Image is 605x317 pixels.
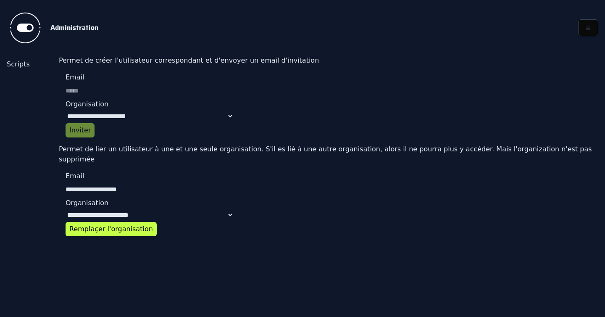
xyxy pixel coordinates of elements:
[59,144,605,164] p: Permet de lier un utilisateur à une et une seule organisation. S'il es lié à une autre organisati...
[66,198,234,208] label: Organisation
[66,72,234,82] label: Email
[66,171,234,181] label: Email
[69,125,91,135] div: Inviter
[59,55,605,66] p: Permet de créer l'utilisateur correspondant et d'envoyer un email d'invitation
[7,59,52,69] a: Scripts
[66,99,234,109] label: Organisation
[69,224,153,234] div: Remplaçer l'organisation
[66,123,95,137] button: Inviter
[66,222,157,236] button: Remplaçer l'organisation
[50,23,565,33] h2: Administration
